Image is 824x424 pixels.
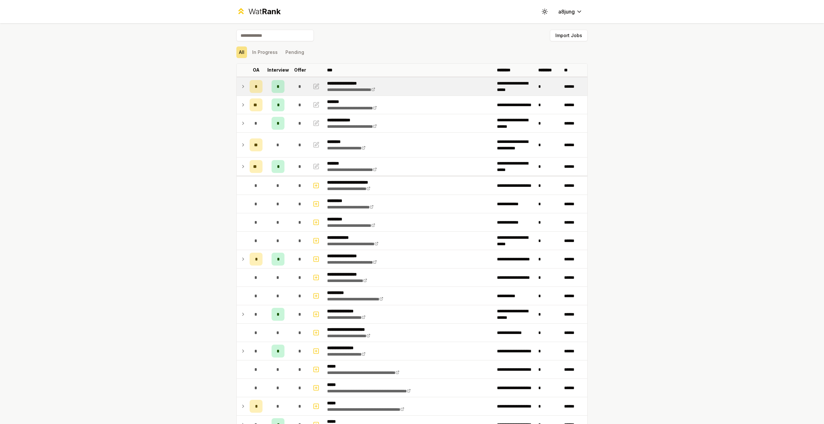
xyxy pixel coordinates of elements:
[253,67,260,73] p: OA
[553,6,588,17] button: a8jung
[550,30,588,41] button: Import Jobs
[250,46,280,58] button: In Progress
[262,7,281,16] span: Rank
[236,6,281,17] a: WatRank
[283,46,307,58] button: Pending
[558,8,575,15] span: a8jung
[236,46,247,58] button: All
[294,67,306,73] p: Offer
[267,67,289,73] p: Interview
[248,6,281,17] div: Wat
